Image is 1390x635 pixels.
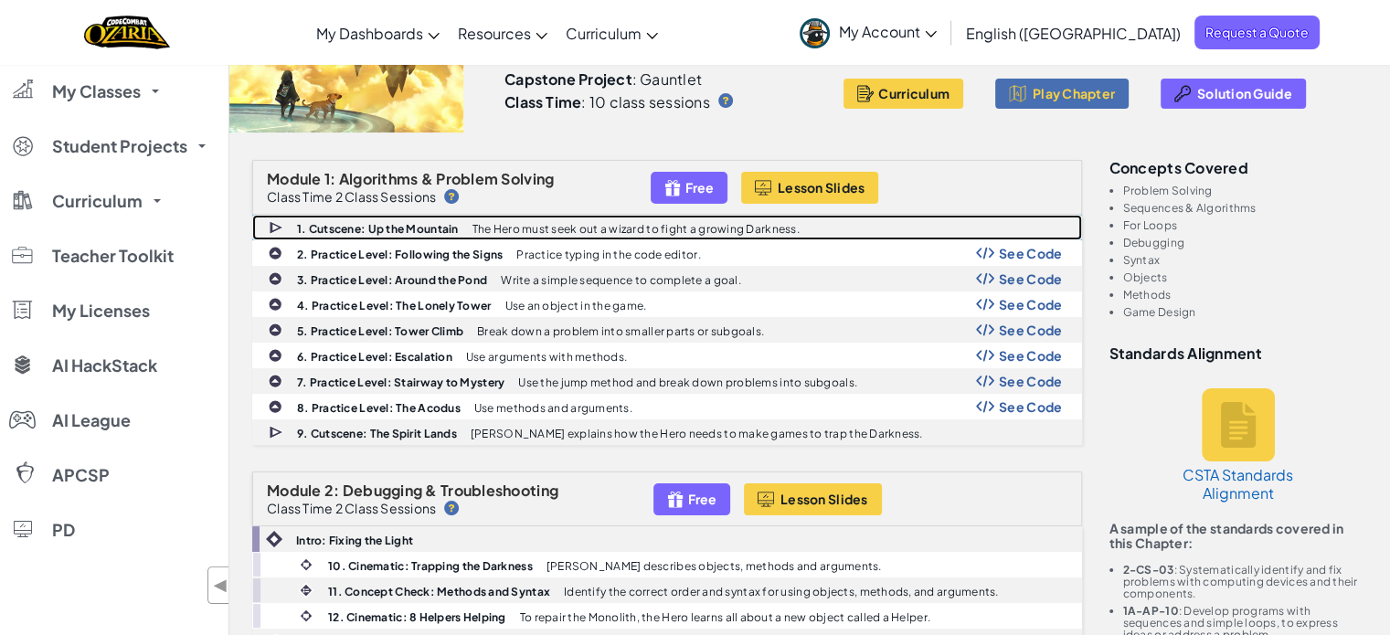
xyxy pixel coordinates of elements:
li: : Systematically identify and fix problems with computing devices and their components. [1123,564,1368,599]
img: Show Code Logo [976,349,994,362]
img: avatar [800,18,830,48]
span: Module [267,481,322,500]
img: Show Code Logo [976,400,994,413]
span: See Code [999,348,1063,363]
img: IconPracticeLevel.svg [268,399,282,414]
img: Show Code Logo [976,323,994,336]
b: 8. Practice Level: The Acodus [297,401,461,415]
img: IconCinematic.svg [298,556,314,573]
button: Play Chapter [995,79,1129,109]
img: IconFreeLevelv2.svg [664,177,681,198]
span: English ([GEOGRAPHIC_DATA]) [966,24,1181,43]
img: Show Code Logo [976,375,994,387]
span: Curriculum [566,24,642,43]
p: [PERSON_NAME] explains how the Hero needs to make games to trap the Darkness. [471,428,923,439]
span: Solution Guide [1197,86,1292,101]
p: Class Time 2 Class Sessions [267,189,436,204]
img: IconCutscene.svg [269,424,285,441]
a: 7. Practice Level: Stairway to Mystery Use the jump method and break down problems into subgoals.... [252,368,1082,394]
a: Request a Quote [1194,16,1320,49]
span: AI HackStack [52,357,157,374]
a: CSTA Standards Alignment [1170,370,1307,521]
span: See Code [999,323,1063,337]
p: Use the jump method and break down problems into subgoals. [518,376,857,388]
b: Class Time [504,92,581,111]
b: 11. Concept Check: Methods and Syntax [328,585,550,598]
span: My Classes [52,83,141,100]
li: Sequences & Algorithms [1123,202,1368,214]
span: See Code [999,399,1063,414]
span: See Code [999,246,1063,260]
img: IconHint.svg [444,501,459,515]
a: 5. Practice Level: Tower Climb Break down a problem into smaller parts or subgoals. Show Code Log... [252,317,1082,343]
h3: Concepts covered [1109,160,1368,175]
p: : Gauntlet [504,70,828,89]
li: Game Design [1123,306,1368,318]
span: AI League [52,412,131,429]
img: Show Code Logo [976,272,994,285]
span: My Dashboards [316,24,423,43]
h5: CSTA Standards Alignment [1179,466,1298,503]
span: Curriculum [878,86,950,101]
span: Free [685,180,714,195]
img: IconPracticeLevel.svg [268,271,282,286]
img: IconFreeLevelv2.svg [667,489,684,510]
p: Use an object in the game. [504,300,646,312]
img: IconCutscene.svg [269,219,285,237]
b: 6. Practice Level: Escalation [297,350,452,364]
button: Lesson Slides [741,172,879,204]
p: : 10 class sessions [504,93,710,111]
li: For Loops [1123,219,1368,231]
b: Intro: Fixing the Light [296,534,413,547]
li: Syntax [1123,254,1368,266]
li: Debugging [1123,237,1368,249]
img: Show Code Logo [976,247,994,259]
b: 9. Cutscene: The Spirit Lands [297,427,457,440]
span: 1: [324,169,336,188]
li: Objects [1123,271,1368,283]
a: 12. Cinematic: 8 Helpers Helping To repair the Monolith, the Hero learns all about a new object c... [252,603,1082,629]
img: IconPracticeLevel.svg [268,297,282,312]
a: 3. Practice Level: Around the Pond Write a simple sequence to complete a goal. Show Code Logo See... [252,266,1082,291]
a: 10. Cinematic: Trapping the Darkness [PERSON_NAME] describes objects, methods and arguments. [252,552,1082,577]
a: Ozaria by CodeCombat logo [84,14,169,51]
p: A sample of the standards covered in this Chapter: [1109,521,1368,550]
a: Solution Guide [1161,79,1306,109]
img: IconPracticeLevel.svg [268,246,282,260]
button: Curriculum [844,79,963,109]
span: See Code [999,297,1063,312]
img: IconHint.svg [718,93,733,108]
span: Algorithms & Problem Solving [339,169,555,188]
b: 1A-AP-10 [1123,604,1179,618]
img: Home [84,14,169,51]
span: Module [267,169,322,188]
b: 5. Practice Level: Tower Climb [297,324,463,338]
span: Teacher Toolkit [52,248,174,264]
span: My Licenses [52,302,150,319]
b: 4. Practice Level: The Lonely Tower [297,299,491,312]
a: Curriculum [557,8,667,58]
span: Student Projects [52,138,187,154]
p: The Hero must seek out a wizard to fight a growing Darkness. [472,223,800,235]
a: 11. Concept Check: Methods and Syntax Identify the correct order and syntax for using objects, me... [252,577,1082,603]
span: Free [688,492,716,506]
b: 2-CS-03 [1123,563,1174,577]
img: IconIntro.svg [266,531,282,547]
b: 10. Cinematic: Trapping the Darkness [328,559,533,573]
b: 12. Cinematic: 8 Helpers Helping [328,610,506,624]
p: Class Time 2 Class Sessions [267,501,436,515]
span: Lesson Slides [778,180,865,195]
span: 2: [324,481,340,500]
li: Methods [1123,289,1368,301]
span: Debugging & Troubleshooting [343,481,558,500]
h3: Standards Alignment [1109,345,1368,361]
a: 6. Practice Level: Escalation Use arguments with methods. Show Code Logo See Code [252,343,1082,368]
p: Use arguments with methods. [466,351,627,363]
span: Resources [458,24,531,43]
a: 1. Cutscene: Up the Mountain The Hero must seek out a wizard to fight a growing Darkness. [252,215,1082,240]
img: IconPracticeLevel.svg [268,374,282,388]
img: IconPracticeLevel.svg [268,348,282,363]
